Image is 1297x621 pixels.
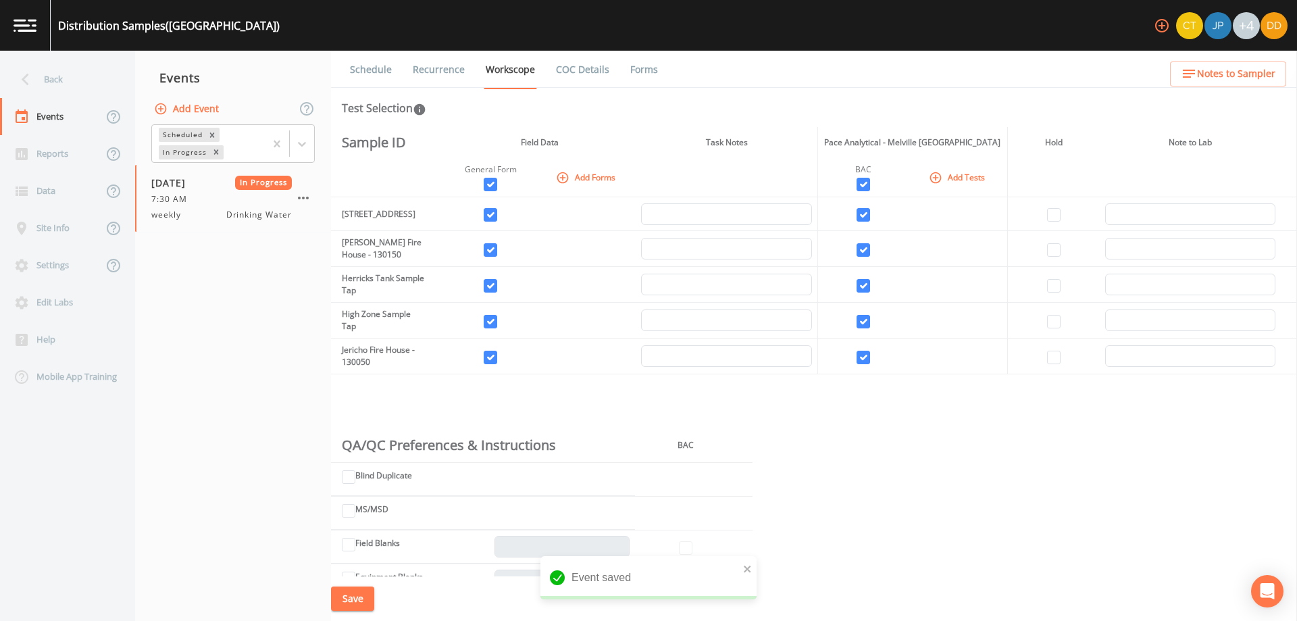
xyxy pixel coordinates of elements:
[553,166,621,189] button: Add Forms
[540,556,757,599] div: Event saved
[636,127,817,158] th: Task Notes
[331,303,431,339] td: High Zone Sample Tap
[205,128,220,142] div: Remove Scheduled
[355,571,423,583] label: Equipment Blanks
[151,97,224,122] button: Add Event
[331,428,635,462] th: QA/QC Preferences & Instructions
[331,197,431,231] td: [STREET_ADDRESS]
[1176,12,1203,39] img: 7f2cab73c0e50dc3fbb7023805f649db
[331,587,374,612] button: Save
[151,193,195,205] span: 7:30 AM
[1197,66,1275,82] span: Notes to Sampler
[331,231,431,267] td: [PERSON_NAME] Fire House - 130150
[135,165,331,232] a: [DATE]In Progress7:30 AMweeklyDrinking Water
[628,51,660,89] a: Forms
[1233,12,1260,39] div: +4
[1175,12,1204,39] div: Chris Tobin
[209,145,224,159] div: Remove In Progress
[355,537,400,549] label: Field Blanks
[1204,12,1231,39] img: 41241ef155101aa6d92a04480b0d0000
[159,128,205,142] div: Scheduled
[1100,127,1281,158] th: Note to Lab
[331,127,431,158] th: Sample ID
[554,51,611,89] a: COC Details
[484,51,537,89] a: Workscope
[235,176,293,190] span: In Progress
[449,164,532,176] div: General Form
[58,18,280,34] div: Distribution Samples ([GEOGRAPHIC_DATA])
[743,560,753,576] button: close
[635,428,736,462] th: BAC
[342,100,426,116] div: Test Selection
[817,127,1007,158] th: Pace Analytical - Melville [GEOGRAPHIC_DATA]
[151,176,195,190] span: [DATE]
[1204,12,1232,39] div: Joshua gere Paul
[348,51,394,89] a: Schedule
[411,51,467,89] a: Recurrence
[823,164,905,176] div: BAC
[14,19,36,32] img: logo
[151,209,189,221] span: weekly
[159,145,209,159] div: In Progress
[135,61,331,95] div: Events
[331,339,431,374] td: Jericho Fire House - 130050
[1261,12,1288,39] img: 7d98d358f95ebe5908e4de0cdde0c501
[331,267,431,303] td: Herricks Tank Sample Tap
[1008,127,1100,158] th: Hold
[1170,61,1286,86] button: Notes to Sampler
[444,127,636,158] th: Field Data
[355,503,388,516] label: MS/MSD
[926,166,990,189] button: Add Tests
[413,103,426,116] svg: In this section you'll be able to select the analytical test to run, based on the media type, and...
[226,209,292,221] span: Drinking Water
[1251,575,1283,607] div: Open Intercom Messenger
[355,470,412,482] label: Blind Duplicate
